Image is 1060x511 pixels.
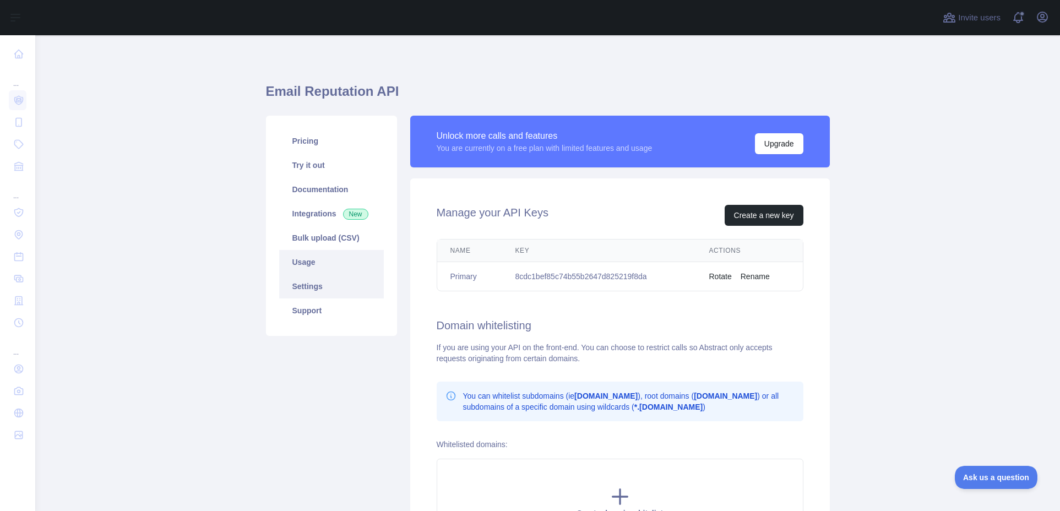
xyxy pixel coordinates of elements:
div: Unlock more calls and features [437,129,653,143]
h2: Manage your API Keys [437,205,548,226]
p: You can whitelist subdomains (ie ), root domains ( ) or all subdomains of a specific domain using... [463,390,795,412]
div: You are currently on a free plan with limited features and usage [437,143,653,154]
b: *.[DOMAIN_NAME] [634,403,703,411]
label: Whitelisted domains: [437,440,508,449]
div: ... [9,66,26,88]
a: Integrations New [279,202,384,226]
a: Pricing [279,129,384,153]
a: Bulk upload (CSV) [279,226,384,250]
a: Settings [279,274,384,298]
h1: Email Reputation API [266,83,830,109]
td: 8cdc1bef85c74b55b2647d825219f8da [502,262,696,291]
button: Invite users [941,9,1003,26]
div: ... [9,335,26,357]
h2: Domain whitelisting [437,318,803,333]
button: Upgrade [755,133,803,154]
a: Usage [279,250,384,274]
th: Name [437,240,502,262]
a: Support [279,298,384,323]
a: Try it out [279,153,384,177]
div: If you are using your API on the front-end. You can choose to restrict calls so Abstract only acc... [437,342,803,364]
button: Rename [741,271,770,282]
span: New [343,209,368,220]
div: ... [9,178,26,200]
b: [DOMAIN_NAME] [694,392,757,400]
iframe: Toggle Customer Support [955,466,1038,489]
th: Actions [696,240,803,262]
span: Invite users [958,12,1001,24]
a: Documentation [279,177,384,202]
td: Primary [437,262,502,291]
th: Key [502,240,696,262]
button: Rotate [709,271,732,282]
button: Create a new key [725,205,803,226]
b: [DOMAIN_NAME] [574,392,638,400]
